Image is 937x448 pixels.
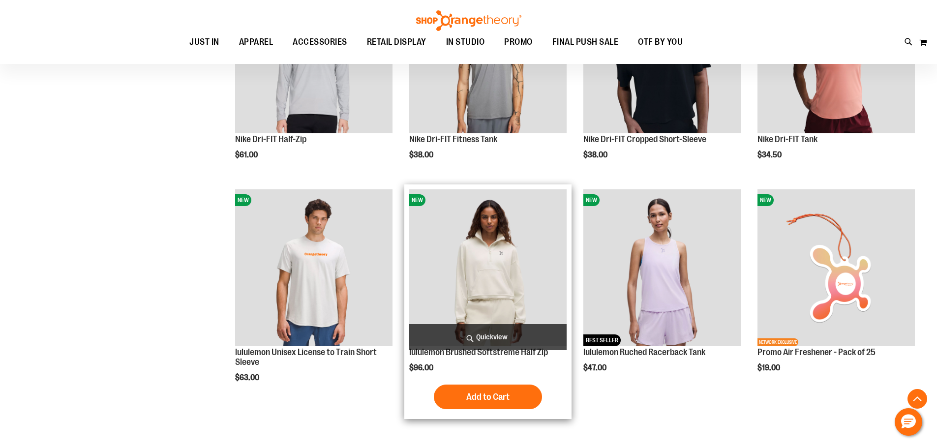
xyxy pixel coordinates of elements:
a: JUST IN [180,31,229,53]
span: $96.00 [409,363,435,372]
span: $19.00 [757,363,782,372]
a: ACCESSORIES [283,31,357,54]
span: $63.00 [235,373,261,382]
a: lululemon Ruched Racerback TankNEWBEST SELLER [583,189,741,348]
a: OTF BY YOU [628,31,693,54]
a: PROMO [494,31,543,54]
a: lululemon Unisex License to Train Short Sleeve [235,347,377,367]
div: product [404,184,572,419]
img: Promo Air Freshener - Pack of 25 [757,189,915,347]
div: product [230,184,397,407]
span: NEW [583,194,600,206]
img: lululemon Brushed Softstreme Half Zip [409,189,567,347]
span: PROMO [504,31,533,53]
span: $61.00 [235,150,259,159]
button: Back To Top [907,389,927,409]
img: Shop Orangetheory [415,10,523,31]
span: $38.00 [583,150,609,159]
span: RETAIL DISPLAY [367,31,426,53]
a: lululemon Ruched Racerback Tank [583,347,705,357]
a: Nike Dri-FIT Half-Zip [235,134,306,144]
a: Nike Dri-FIT Tank [757,134,817,144]
span: $47.00 [583,363,608,372]
div: product [578,184,746,398]
img: lululemon Ruched Racerback Tank [583,189,741,347]
a: APPAREL [229,31,283,54]
span: NEW [409,194,425,206]
span: Add to Cart [466,391,510,402]
a: Promo Air Freshener - Pack of 25 [757,347,876,357]
a: Nike Dri-FIT Fitness Tank [409,134,497,144]
span: OTF BY YOU [638,31,683,53]
a: IN STUDIO [436,31,495,54]
a: RETAIL DISPLAY [357,31,436,54]
span: $34.50 [757,150,783,159]
button: Hello, have a question? Let’s chat. [895,408,922,436]
a: lululemon Brushed Softstreme Half ZipNEW [409,189,567,348]
a: Nike Dri-FIT Cropped Short-Sleeve [583,134,706,144]
span: APPAREL [239,31,273,53]
img: lululemon Unisex License to Train Short Sleeve [235,189,393,347]
span: NETWORK EXCLUSIVE [757,338,798,346]
a: FINAL PUSH SALE [543,31,629,54]
span: BEST SELLER [583,334,621,346]
span: NEW [757,194,774,206]
button: Add to Cart [434,385,542,409]
span: NEW [235,194,251,206]
div: product [753,184,920,398]
span: $38.00 [409,150,435,159]
a: Promo Air Freshener - Pack of 25NEWNETWORK EXCLUSIVE [757,189,915,348]
span: JUST IN [189,31,219,53]
a: lululemon Brushed Softstreme Half Zip [409,347,548,357]
a: lululemon Unisex License to Train Short SleeveNEW [235,189,393,348]
span: FINAL PUSH SALE [552,31,619,53]
span: ACCESSORIES [293,31,347,53]
a: Quickview [409,324,567,350]
span: IN STUDIO [446,31,485,53]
